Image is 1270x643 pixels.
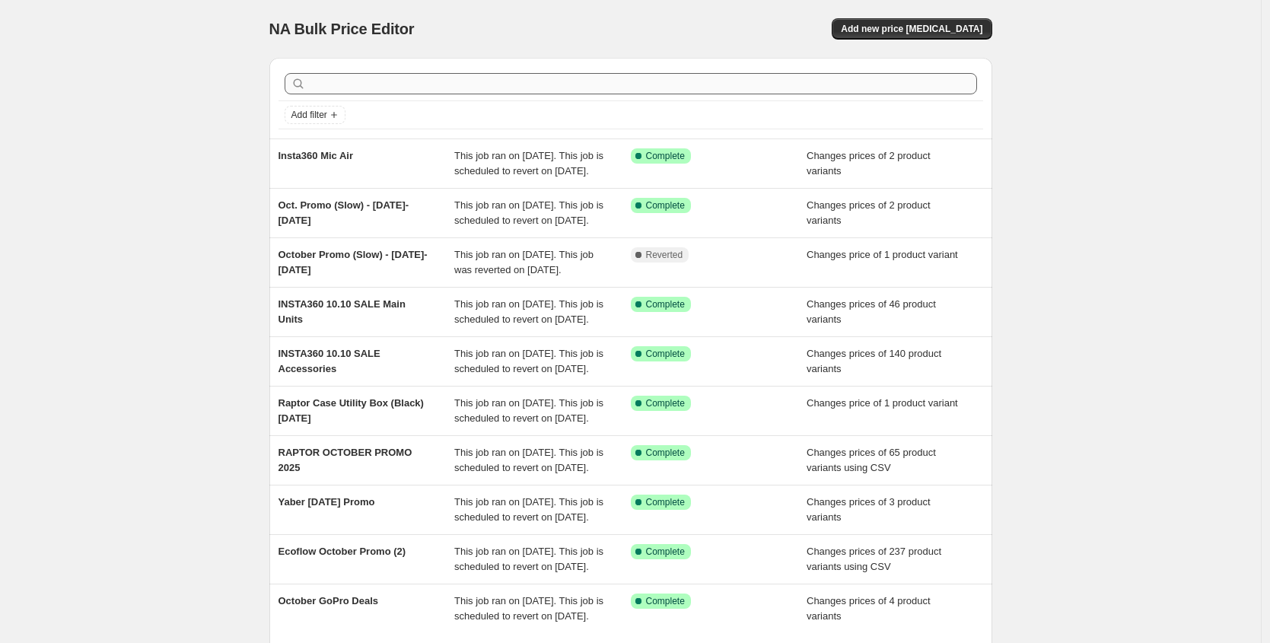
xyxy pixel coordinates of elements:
[279,595,378,606] span: October GoPro Deals
[279,150,354,161] span: Insta360 Mic Air
[807,546,941,572] span: Changes prices of 237 product variants using CSV
[807,150,931,177] span: Changes prices of 2 product variants
[807,199,931,226] span: Changes prices of 2 product variants
[454,546,603,572] span: This job ran on [DATE]. This job is scheduled to revert on [DATE].
[807,397,958,409] span: Changes price of 1 product variant
[454,447,603,473] span: This job ran on [DATE]. This job is scheduled to revert on [DATE].
[454,249,594,275] span: This job ran on [DATE]. This job was reverted on [DATE].
[454,150,603,177] span: This job ran on [DATE]. This job is scheduled to revert on [DATE].
[269,21,415,37] span: NA Bulk Price Editor
[279,199,409,226] span: Oct. Promo (Slow) - [DATE]-[DATE]
[454,298,603,325] span: This job ran on [DATE]. This job is scheduled to revert on [DATE].
[646,546,685,558] span: Complete
[646,496,685,508] span: Complete
[291,109,327,121] span: Add filter
[807,595,931,622] span: Changes prices of 4 product variants
[285,106,345,124] button: Add filter
[646,298,685,310] span: Complete
[646,199,685,212] span: Complete
[646,348,685,360] span: Complete
[279,496,375,508] span: Yaber [DATE] Promo
[807,496,931,523] span: Changes prices of 3 product variants
[646,249,683,261] span: Reverted
[279,447,412,473] span: RAPTOR OCTOBER PROMO 2025
[279,397,424,424] span: Raptor Case Utility Box (Black) [DATE]
[279,298,406,325] span: INSTA360 10.10 SALE Main Units
[807,447,936,473] span: Changes prices of 65 product variants using CSV
[841,23,982,35] span: Add new price [MEDICAL_DATA]
[454,199,603,226] span: This job ran on [DATE]. This job is scheduled to revert on [DATE].
[454,496,603,523] span: This job ran on [DATE]. This job is scheduled to revert on [DATE].
[646,150,685,162] span: Complete
[279,348,380,374] span: INSTA360 10.10 SALE Accessories
[454,595,603,622] span: This job ran on [DATE]. This job is scheduled to revert on [DATE].
[454,397,603,424] span: This job ran on [DATE]. This job is scheduled to revert on [DATE].
[646,595,685,607] span: Complete
[807,249,958,260] span: Changes price of 1 product variant
[807,298,936,325] span: Changes prices of 46 product variants
[454,348,603,374] span: This job ran on [DATE]. This job is scheduled to revert on [DATE].
[646,447,685,459] span: Complete
[807,348,941,374] span: Changes prices of 140 product variants
[279,249,428,275] span: October Promo (Slow) - [DATE]-[DATE]
[646,397,685,409] span: Complete
[832,18,991,40] button: Add new price [MEDICAL_DATA]
[279,546,406,557] span: Ecoflow October Promo (2)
